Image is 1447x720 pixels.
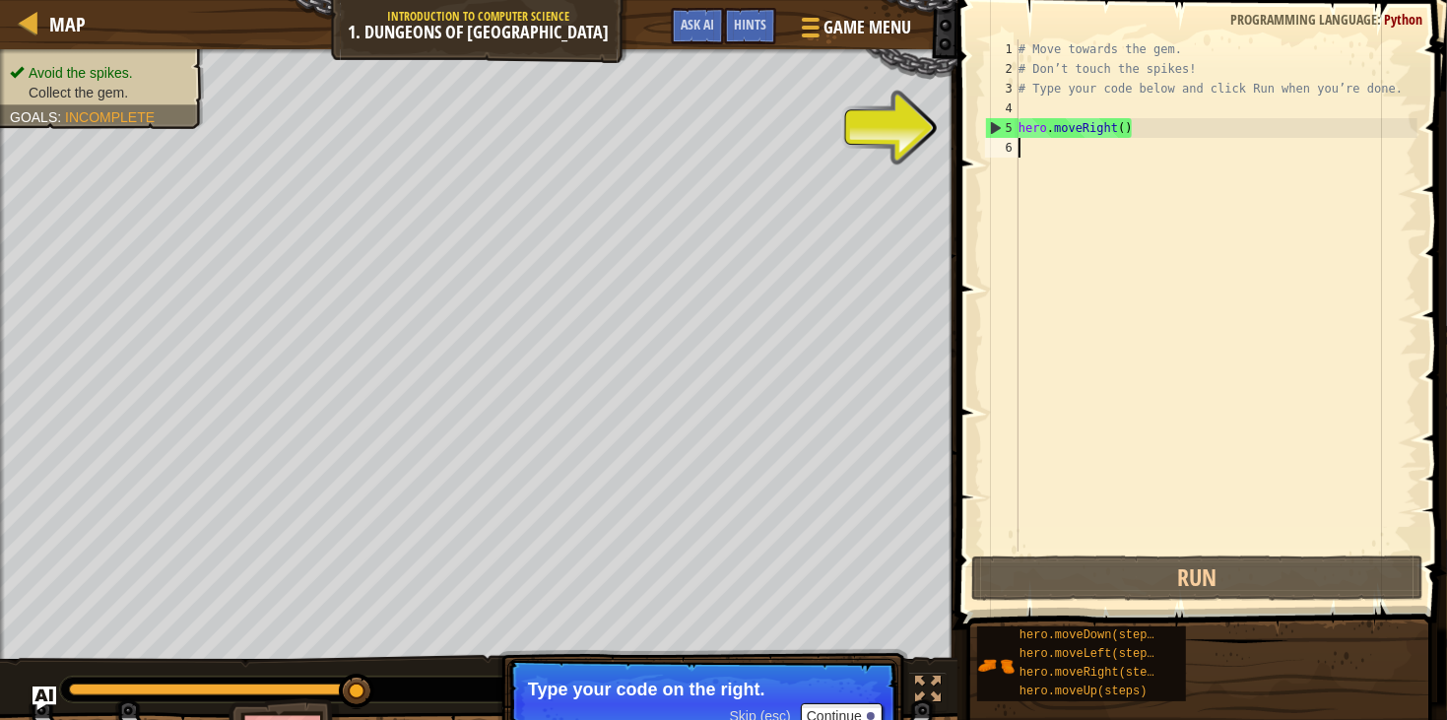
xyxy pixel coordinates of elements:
[985,79,1019,98] div: 3
[671,8,724,44] button: Ask AI
[986,118,1019,138] div: 5
[1377,10,1384,29] span: :
[786,8,923,54] button: Game Menu
[10,109,57,125] span: Goals
[823,15,911,40] span: Game Menu
[908,672,948,712] button: Toggle fullscreen
[971,556,1423,601] button: Run
[1019,628,1161,642] span: hero.moveDown(steps)
[985,59,1019,79] div: 2
[1230,10,1377,29] span: Programming language
[681,15,714,33] span: Ask AI
[10,63,189,83] li: Avoid the spikes.
[49,11,86,37] span: Map
[1019,685,1148,698] span: hero.moveUp(steps)
[1384,10,1422,29] span: Python
[10,83,189,102] li: Collect the gem.
[29,65,133,81] span: Avoid the spikes.
[1019,647,1161,661] span: hero.moveLeft(steps)
[57,109,65,125] span: :
[528,680,878,699] p: Type your code on the right.
[65,109,155,125] span: Incomplete
[734,15,766,33] span: Hints
[985,98,1019,118] div: 4
[977,647,1015,685] img: portrait.png
[39,11,86,37] a: Map
[29,85,128,100] span: Collect the gem.
[985,39,1019,59] div: 1
[1019,666,1168,680] span: hero.moveRight(steps)
[985,138,1019,158] div: 6
[33,687,56,710] button: Ask AI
